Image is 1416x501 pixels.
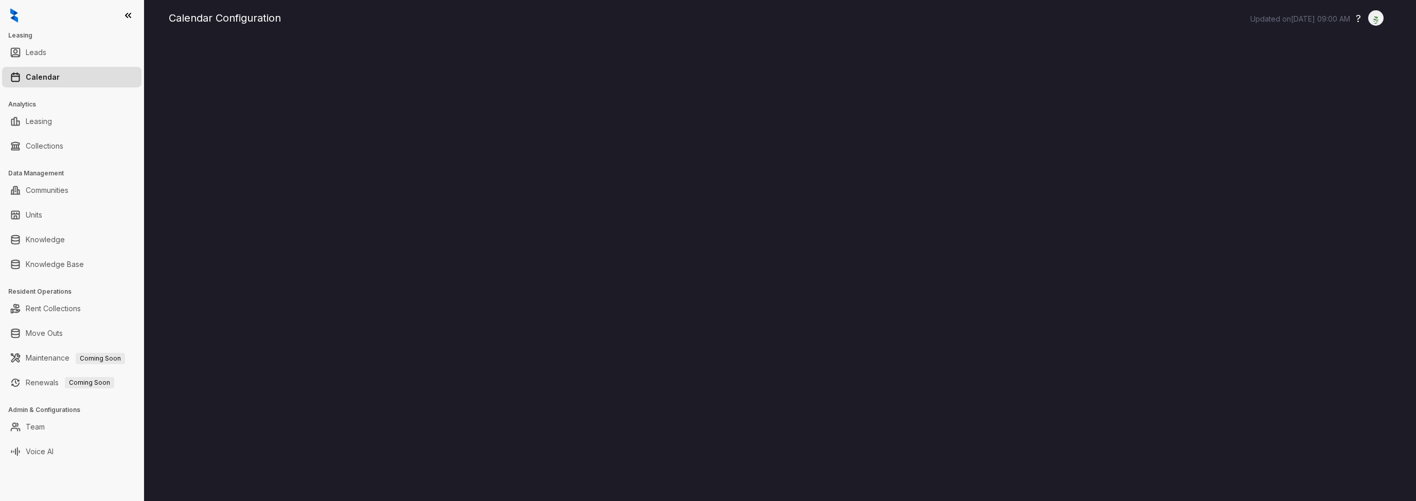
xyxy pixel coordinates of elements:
li: Leads [2,42,141,63]
li: Voice AI [2,441,141,462]
li: Communities [2,180,141,201]
li: Collections [2,136,141,156]
li: Maintenance [2,348,141,368]
li: Move Outs [2,323,141,344]
li: Units [2,205,141,225]
img: UserAvatar [1369,13,1383,24]
iframe: retool [169,41,1391,501]
a: Units [26,205,42,225]
a: Calendar [26,67,60,87]
li: Knowledge [2,229,141,250]
a: Collections [26,136,63,156]
li: Rent Collections [2,298,141,319]
a: Move Outs [26,323,63,344]
a: Rent Collections [26,298,81,319]
h3: Admin & Configurations [8,405,144,415]
p: Updated on [DATE] 09:00 AM [1250,14,1350,24]
img: logo [10,8,18,23]
a: Knowledge [26,229,65,250]
span: Coming Soon [65,377,114,388]
a: Communities [26,180,68,201]
a: Leads [26,42,46,63]
h3: Analytics [8,100,144,109]
li: Leasing [2,111,141,132]
li: Knowledge Base [2,254,141,275]
h3: Data Management [8,169,144,178]
div: Calendar Configuration [169,10,1391,26]
li: Calendar [2,67,141,87]
button: ? [1356,11,1361,26]
a: RenewalsComing Soon [26,372,114,393]
a: Knowledge Base [26,254,84,275]
a: Voice AI [26,441,54,462]
span: Coming Soon [76,353,125,364]
li: Renewals [2,372,141,393]
a: Team [26,417,45,437]
h3: Resident Operations [8,287,144,296]
li: Team [2,417,141,437]
h3: Leasing [8,31,144,40]
a: Leasing [26,111,52,132]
